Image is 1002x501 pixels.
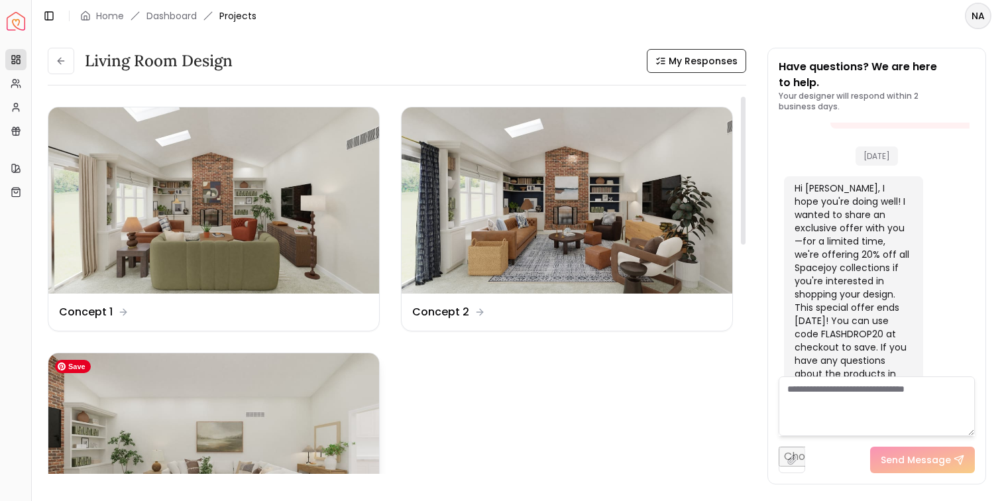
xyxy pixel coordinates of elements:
a: Concept 1Concept 1 [48,107,380,331]
img: Concept 2 [402,107,732,294]
p: Your designer will respond within 2 business days. [779,91,975,112]
p: Have questions? We are here to help. [779,59,975,91]
img: Concept 1 [48,107,379,294]
div: Hi [PERSON_NAME], I hope you're doing well! I wanted to share an exclusive offer with you—for a l... [795,182,910,407]
dd: Concept 2 [412,304,469,320]
a: Spacejoy [7,12,25,30]
span: NA [966,4,990,28]
span: My Responses [669,54,738,68]
span: Save [55,360,91,373]
a: Dashboard [146,9,197,23]
button: My Responses [647,49,746,73]
a: Home [96,9,124,23]
nav: breadcrumb [80,9,256,23]
h3: Living Room Design [85,50,233,72]
dd: Concept 1 [59,304,113,320]
button: NA [965,3,991,29]
span: [DATE] [856,146,898,166]
span: Projects [219,9,256,23]
a: Concept 2Concept 2 [401,107,733,331]
img: Spacejoy Logo [7,12,25,30]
